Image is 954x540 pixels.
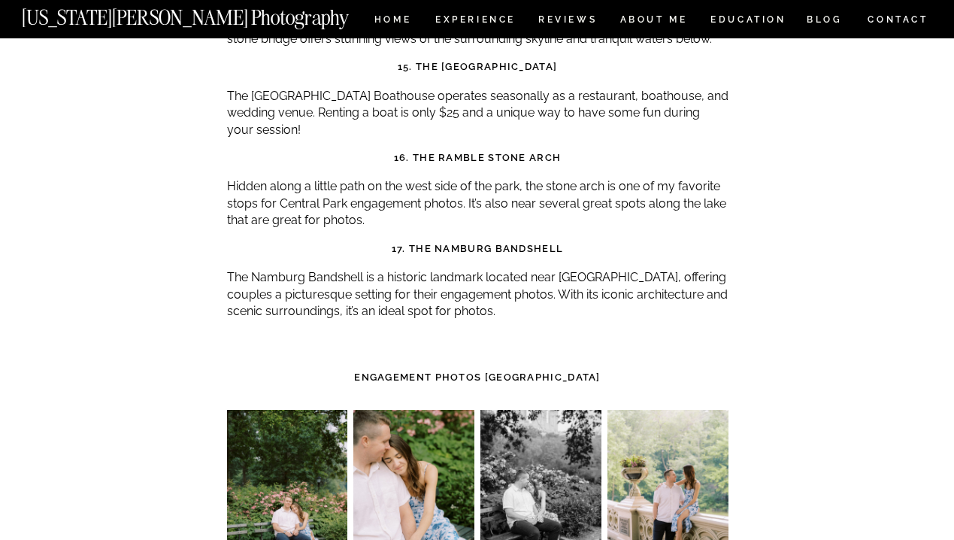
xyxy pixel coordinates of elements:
a: BLOG [807,15,843,28]
p: The [GEOGRAPHIC_DATA] Boathouse operates seasonally as a restaurant, boathouse, and wedding venue... [227,88,728,138]
p: The Namburg Bandshell is a historic landmark located near [GEOGRAPHIC_DATA], offering couples a p... [227,269,728,320]
a: Experience [435,15,514,28]
strong: 16. The Ramble Stone Arch [394,152,562,163]
a: CONTACT [867,11,929,28]
p: Get ready for some classic Central Park charm at [GEOGRAPHIC_DATA]! This picturesque stone bridge... [227,14,728,48]
strong: Engagement Photos [GEOGRAPHIC_DATA] [354,372,601,383]
a: ABOUT ME [619,15,688,28]
a: HOME [371,15,414,28]
p: Hidden along a little path on the west side of the park, the stone arch is one of my favorite sto... [227,178,728,229]
strong: 17. The Namburg Bandshell [392,243,564,254]
a: [US_STATE][PERSON_NAME] Photography [22,8,399,20]
a: REVIEWS [538,15,595,28]
a: EDUCATION [709,15,788,28]
strong: 15. The [GEOGRAPHIC_DATA] [398,61,558,72]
